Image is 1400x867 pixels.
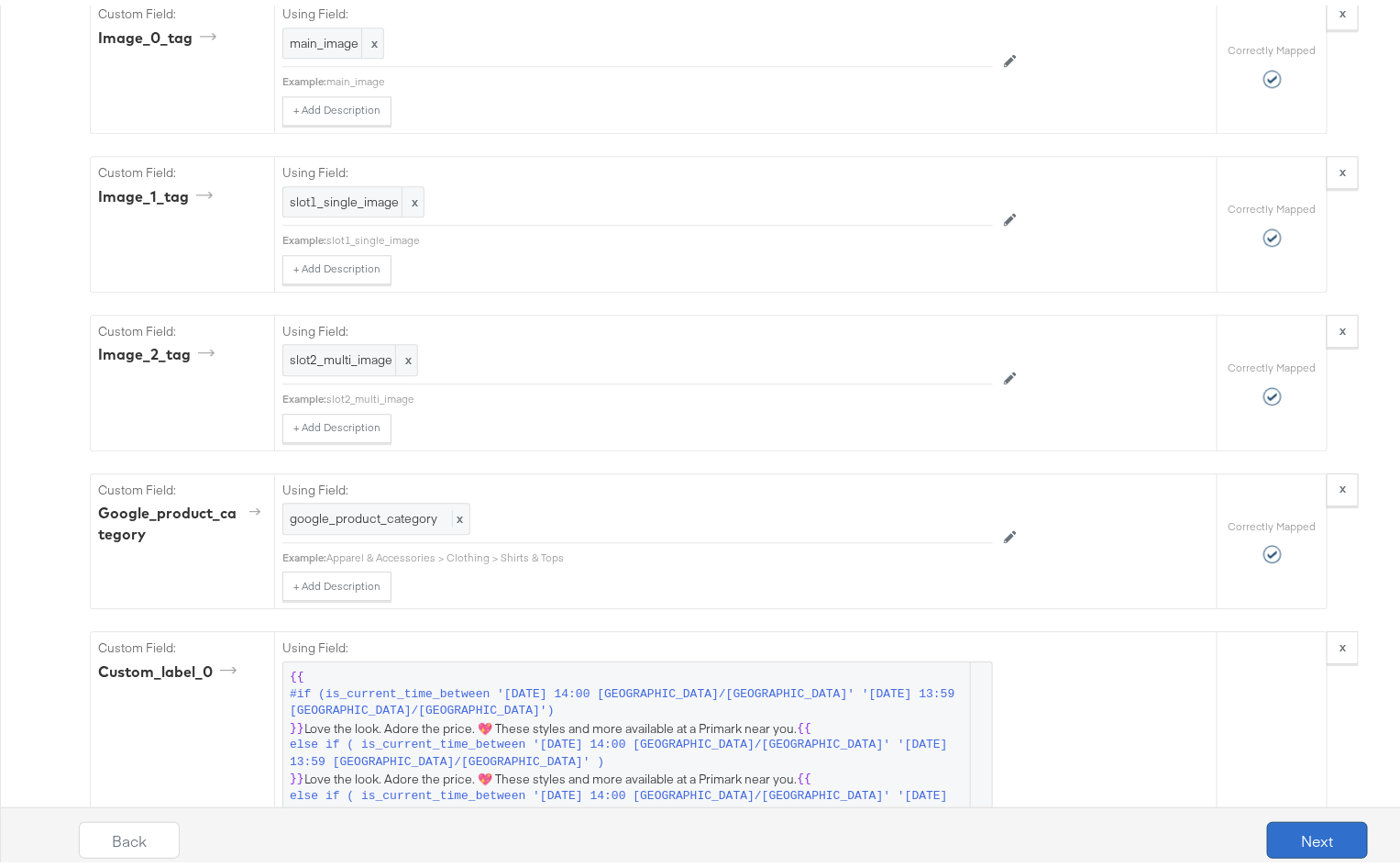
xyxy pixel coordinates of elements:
span: x [402,182,424,212]
span: {{ [798,765,812,783]
button: Next [1267,817,1368,853]
div: google_product_category [98,497,267,539]
label: Custom Field: [98,634,267,651]
strong: x [1339,158,1346,174]
span: else if ( is_current_time_between '[DATE] 14:00 [GEOGRAPHIC_DATA]/[GEOGRAPHIC_DATA]' '[DATE] 13:5... [290,783,967,817]
label: Custom Field: [98,317,267,335]
strong: x [1339,474,1346,491]
label: Using Field: [282,159,993,176]
button: Back [79,817,180,853]
span: x [395,339,417,370]
button: x [1327,468,1359,501]
div: image_2_tag [98,339,221,360]
span: google_product_category [290,505,437,521]
span: }} [290,715,304,732]
span: slot1_single_image [290,188,417,206]
strong: x [1339,633,1346,650]
span: x [452,505,463,521]
span: {{ [290,663,304,681]
div: main_image [326,69,993,83]
div: slot1_single_image [326,228,993,242]
label: Using Field: [282,317,993,335]
label: Using Field: [282,476,993,494]
div: slot2_multi_image [326,386,993,401]
div: Example: [282,545,326,560]
div: image_0_tag [98,22,223,43]
button: x [1327,626,1359,659]
label: Using Field: [282,634,993,651]
label: Correctly Mapped [1229,196,1317,211]
div: image_1_tag [98,181,219,202]
div: custom_label_0 [98,656,243,677]
label: Correctly Mapped [1229,514,1317,528]
span: x [361,23,383,53]
div: Example: [282,228,326,242]
div: Apparel & Accessories > Clothing > Shirts & Tops [326,545,993,560]
label: Custom Field: [98,476,267,494]
button: x [1327,309,1359,342]
button: + Add Description [282,250,391,279]
button: x [1327,150,1359,183]
strong: x [1339,317,1346,333]
label: Correctly Mapped [1229,355,1317,370]
label: Correctly Mapped [1229,38,1317,52]
span: }} [290,765,304,783]
span: main_image [290,29,377,47]
button: + Add Description [282,91,391,120]
span: else if ( is_current_time_between '[DATE] 14:00 [GEOGRAPHIC_DATA]/[GEOGRAPHIC_DATA]' '[DATE] 13:5... [290,731,967,765]
div: Example: [282,69,326,83]
label: Custom Field: [98,159,267,176]
span: #if (is_current_time_between '[DATE] 14:00 [GEOGRAPHIC_DATA]/[GEOGRAPHIC_DATA]' '[DATE] 13:59 [GE... [290,681,967,715]
span: slot2_multi_image [290,346,411,363]
button: + Add Description [282,566,391,595]
span: {{ [798,715,812,732]
div: Example: [282,386,326,401]
button: + Add Description [282,408,391,438]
